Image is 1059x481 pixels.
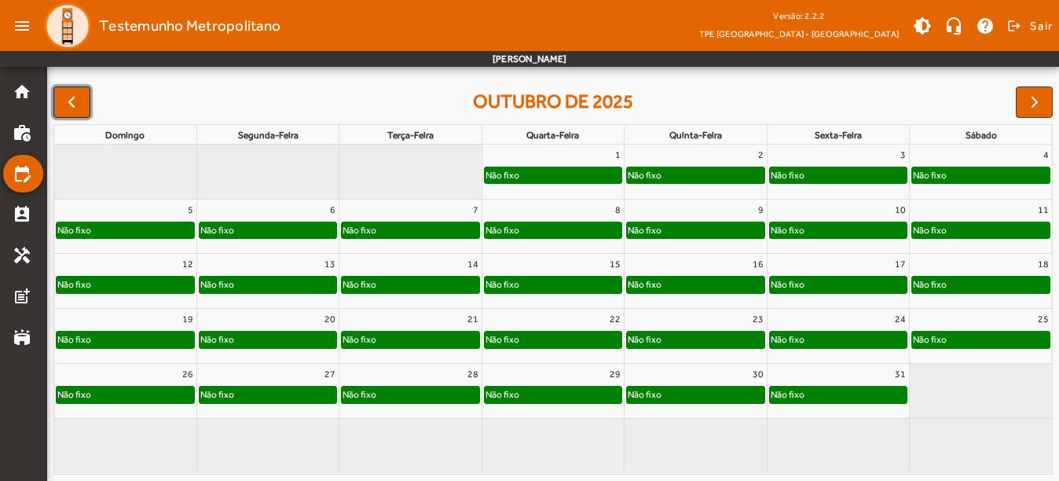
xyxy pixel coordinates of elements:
[749,309,767,329] a: 23 de outubro de 2025
[54,254,196,309] td: 12 de outubro de 2025
[755,200,767,220] a: 9 de outubro de 2025
[179,309,196,329] a: 19 de outubro de 2025
[196,309,339,364] td: 20 de outubro de 2025
[6,10,38,42] mat-icon: menu
[767,364,909,419] td: 31 de outubro de 2025
[339,364,482,419] td: 28 de outubro de 2025
[196,364,339,419] td: 27 de outubro de 2025
[606,364,624,384] a: 29 de outubro de 2025
[767,309,909,364] td: 24 de outubro de 2025
[470,200,482,220] a: 7 de outubro de 2025
[13,205,31,224] mat-icon: perm_contact_calendar
[812,127,865,144] a: sexta-feira
[770,222,805,238] div: Não fixo
[612,200,624,220] a: 8 de outubro de 2025
[606,254,624,274] a: 15 de outubro de 2025
[473,90,633,113] h2: outubro de 2025
[770,277,805,292] div: Não fixo
[13,287,31,306] mat-icon: post_add
[482,254,624,309] td: 15 de outubro de 2025
[625,254,767,309] td: 16 de outubro de 2025
[342,277,377,292] div: Não fixo
[1040,145,1052,165] a: 4 de outubro de 2025
[606,309,624,329] a: 22 de outubro de 2025
[627,332,662,347] div: Não fixo
[482,145,624,199] td: 1 de outubro de 2025
[179,364,196,384] a: 26 de outubro de 2025
[54,199,196,254] td: 5 de outubro de 2025
[13,164,31,183] mat-icon: edit_calendar
[200,222,235,238] div: Não fixo
[612,145,624,165] a: 1 de outubro de 2025
[485,222,520,238] div: Não fixo
[770,167,805,183] div: Não fixo
[342,222,377,238] div: Não fixo
[627,387,662,402] div: Não fixo
[892,309,909,329] a: 24 de outubro de 2025
[44,2,91,50] img: Logo TPE
[912,222,947,238] div: Não fixo
[196,254,339,309] td: 13 de outubro de 2025
[200,332,235,347] div: Não fixo
[910,199,1052,254] td: 11 de outubro de 2025
[57,222,92,238] div: Não fixo
[625,364,767,419] td: 30 de outubro de 2025
[1030,13,1053,39] span: Sair
[342,387,377,402] div: Não fixo
[384,127,437,144] a: terça-feira
[897,145,909,165] a: 3 de outubro de 2025
[185,200,196,220] a: 5 de outubro de 2025
[38,2,280,50] a: Testemunho Metropolitano
[749,254,767,274] a: 16 de outubro de 2025
[321,364,339,384] a: 27 de outubro de 2025
[770,332,805,347] div: Não fixo
[767,145,909,199] td: 3 de outubro de 2025
[912,167,947,183] div: Não fixo
[327,200,339,220] a: 6 de outubro de 2025
[485,332,520,347] div: Não fixo
[321,309,339,329] a: 20 de outubro de 2025
[910,254,1052,309] td: 18 de outubro de 2025
[339,309,482,364] td: 21 de outubro de 2025
[196,199,339,254] td: 6 de outubro de 2025
[962,127,1000,144] a: sábado
[770,387,805,402] div: Não fixo
[699,6,899,26] div: Versão: 2.2.2
[200,387,235,402] div: Não fixo
[625,145,767,199] td: 2 de outubro de 2025
[464,364,482,384] a: 28 de outubro de 2025
[482,199,624,254] td: 8 de outubro de 2025
[485,387,520,402] div: Não fixo
[699,26,899,42] span: TPE [GEOGRAPHIC_DATA] - [GEOGRAPHIC_DATA]
[912,332,947,347] div: Não fixo
[1035,309,1052,329] a: 25 de outubro de 2025
[54,309,196,364] td: 19 de outubro de 2025
[57,387,92,402] div: Não fixo
[485,167,520,183] div: Não fixo
[627,277,662,292] div: Não fixo
[912,277,947,292] div: Não fixo
[54,364,196,419] td: 26 de outubro de 2025
[485,277,520,292] div: Não fixo
[321,254,339,274] a: 13 de outubro de 2025
[910,145,1052,199] td: 4 de outubro de 2025
[892,200,909,220] a: 10 de outubro de 2025
[235,127,302,144] a: segunda-feira
[342,332,377,347] div: Não fixo
[755,145,767,165] a: 2 de outubro de 2025
[102,127,148,144] a: domingo
[627,222,662,238] div: Não fixo
[339,254,482,309] td: 14 de outubro de 2025
[482,309,624,364] td: 22 de outubro de 2025
[57,277,92,292] div: Não fixo
[1035,200,1052,220] a: 11 de outubro de 2025
[13,246,31,265] mat-icon: handyman
[625,309,767,364] td: 23 de outubro de 2025
[892,254,909,274] a: 17 de outubro de 2025
[57,332,92,347] div: Não fixo
[99,13,280,39] span: Testemunho Metropolitano
[464,254,482,274] a: 14 de outubro de 2025
[482,364,624,419] td: 29 de outubro de 2025
[666,127,725,144] a: quinta-feira
[13,328,31,347] mat-icon: stadium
